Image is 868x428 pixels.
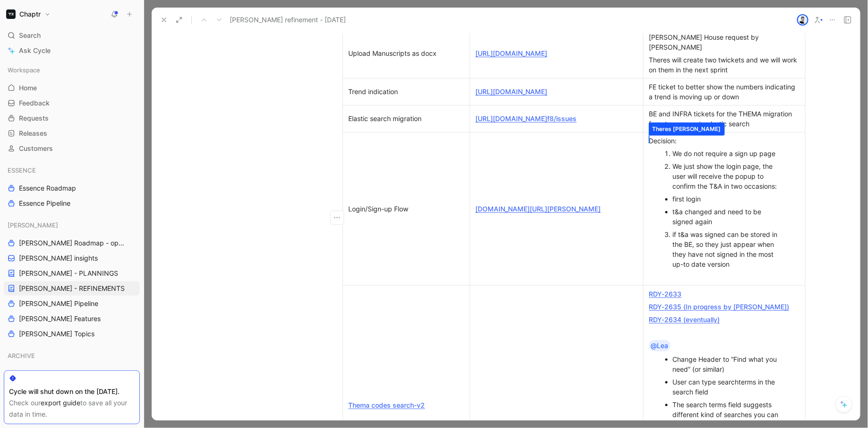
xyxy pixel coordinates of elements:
span: [PERSON_NAME] Topics [19,329,95,339]
span: [PERSON_NAME] Pipeline [19,299,98,308]
a: export guide [41,399,80,407]
button: ChaptrChaptr [4,8,53,21]
div: Cycle will shut down on the [DATE]. [9,386,135,397]
a: Essence Pipeline [4,196,140,210]
a: [PERSON_NAME] - REFINEMENTS [4,281,140,296]
div: Login/Sign-up Flow [349,204,464,214]
div: first login [673,194,785,204]
a: Requests [4,111,140,125]
span: [PERSON_NAME] [8,220,58,230]
span: ESSENCE [8,166,36,175]
a: [PERSON_NAME] insights [4,251,140,265]
span: [PERSON_NAME] insights [19,253,98,263]
div: We do not require a sign up page [673,148,785,158]
div: t&a changed and need to be signed again [673,207,785,227]
span: [PERSON_NAME] Features [19,314,101,323]
h1: Chaptr [19,10,41,18]
a: RDY-2633 [649,290,682,298]
span: Essence Pipeline [19,199,70,208]
img: Chaptr [6,9,16,19]
span: NOA [8,369,21,378]
span: [PERSON_NAME] Roadmap - open items [19,238,128,248]
div: ESSENCE [4,163,140,177]
div: ESSENCEEssence RoadmapEssence Pipeline [4,163,140,210]
a: [PERSON_NAME] - PLANNINGS [4,266,140,280]
span: Home [19,83,37,93]
div: User can type searchterms in the search field [673,377,785,397]
div: NOA [4,367,140,384]
a: [URL][DOMAIN_NAME]f8/issues [476,114,577,122]
a: [PERSON_NAME] Pipeline [4,297,140,311]
span: [PERSON_NAME] refinement - [DATE] [230,14,346,26]
div: @Lea [651,340,669,351]
a: Customers [4,141,140,156]
span: Workspace [8,65,40,75]
a: RDY-2635 (In progress by [PERSON_NAME]) [649,303,790,311]
a: [URL][DOMAIN_NAME] [476,87,548,96]
div: if t&a was signed can be stored in the BE, so they just appear when they have not signed in the m... [673,229,785,269]
span: ARCHIVE [8,351,35,360]
div: [PERSON_NAME] House request by [PERSON_NAME] [649,32,799,52]
div: Change Header to “Find what you need” (or similar) [673,354,785,374]
span: Search [19,30,41,41]
span: Releases [19,129,47,138]
span: Essence Roadmap [19,183,76,193]
a: RDY-2634 (eventually) [649,315,720,323]
span: [PERSON_NAME] - REFINEMENTS [19,284,125,293]
div: FE ticket to better show the numbers indicating a trend is moving up or down [649,82,799,102]
a: Thema codes search-v2 [349,401,425,409]
div: Decision: [649,136,799,146]
a: [DOMAIN_NAME][URL][PERSON_NAME] [476,205,601,213]
div: NOA [4,367,140,381]
span: [PERSON_NAME] - PLANNINGS [19,269,118,278]
span: Requests [19,114,49,123]
a: [PERSON_NAME] Features [4,312,140,326]
div: We just show the login page, the user will receive the popup to confirm the T&A in two occasions: [673,161,785,191]
img: avatar [798,15,808,25]
a: Feedback [4,96,140,110]
span: Customers [19,144,53,153]
div: BE and INFRA tickets for the THEMA migration from typesense to elastic search [649,109,799,129]
div: Theres [PERSON_NAME] [649,122,725,136]
span: Feedback [19,98,50,108]
div: Check our to save all your data in time. [9,397,135,420]
a: [PERSON_NAME] Roadmap - open items [4,236,140,250]
span: Ask Cycle [19,45,51,56]
div: ARCHIVE [4,349,140,366]
div: Elastic search migration [349,114,464,123]
a: Releases [4,126,140,140]
div: Trend indication [349,87,464,96]
div: [PERSON_NAME][PERSON_NAME] Roadmap - open items[PERSON_NAME] insights[PERSON_NAME] - PLANNINGS[PE... [4,218,140,341]
a: Essence Roadmap [4,181,140,195]
div: Workspace [4,63,140,77]
a: Home [4,81,140,95]
div: ARCHIVE [4,349,140,363]
a: [URL][DOMAIN_NAME] [476,49,548,57]
div: Theres will create two twickets and we will work on them in the next sprint [649,55,799,75]
div: Search [4,28,140,43]
div: [PERSON_NAME] [4,218,140,232]
a: Ask Cycle [4,44,140,58]
div: Upload Manuscripts as docx [349,48,464,58]
a: [PERSON_NAME] Topics [4,327,140,341]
